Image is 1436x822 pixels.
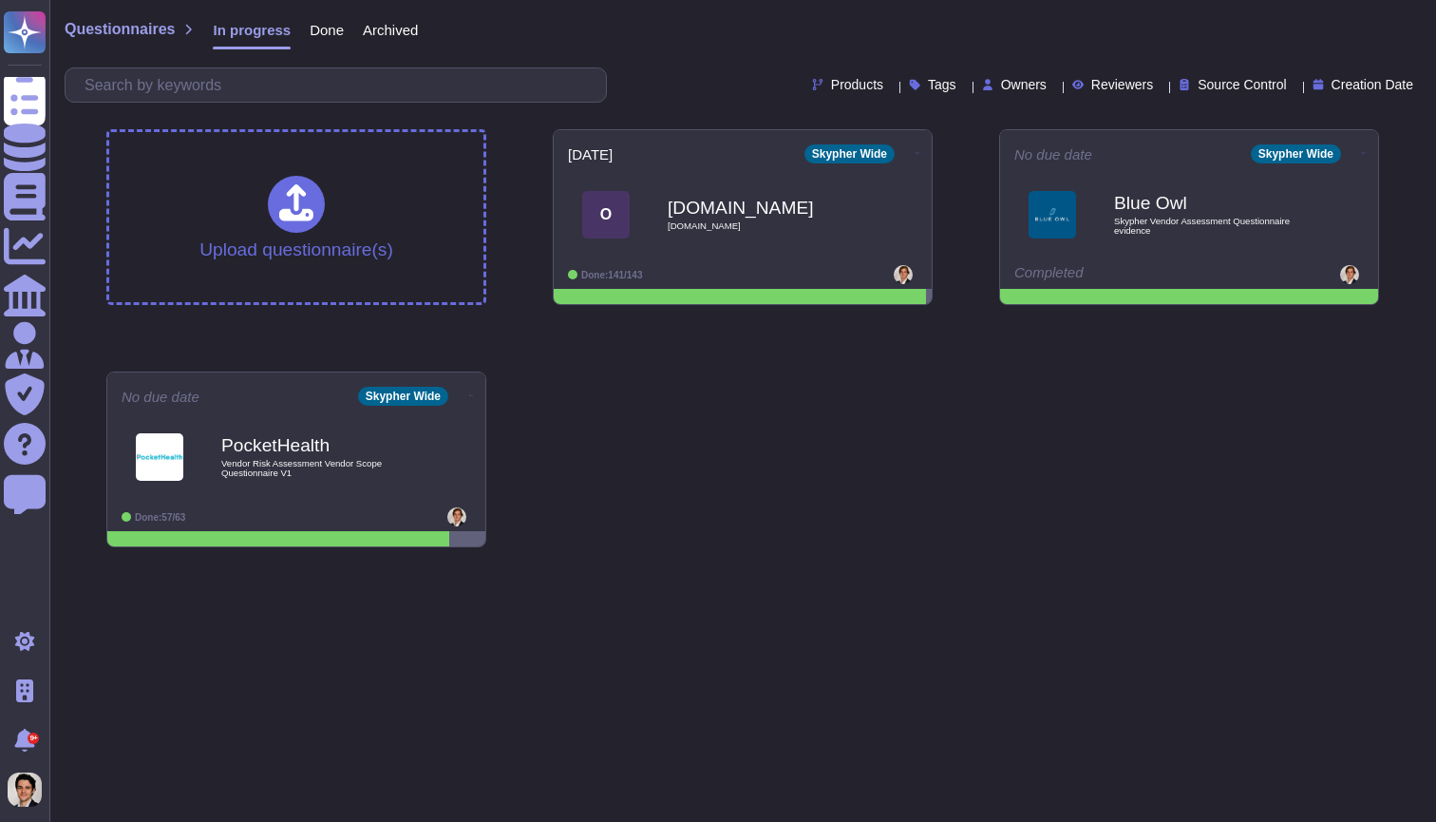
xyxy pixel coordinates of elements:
span: Done: 57/63 [135,512,185,523]
img: Logo [136,433,183,481]
div: Skypher Wide [804,144,895,163]
img: user [447,507,466,526]
span: No due date [122,390,199,404]
span: Done: 141/143 [581,270,643,280]
span: Creation Date [1332,78,1413,91]
span: Vendor Risk Assessment Vendor Scope Questionnaire V1 [221,459,411,477]
b: [DOMAIN_NAME] [668,199,858,217]
span: No due date [1014,147,1092,162]
span: In progress [213,23,291,37]
b: PocketHealth [221,436,411,454]
span: [DOMAIN_NAME] [668,221,858,231]
div: 9+ [28,733,39,744]
span: Reviewers [1091,78,1153,91]
div: Skypher Wide [1251,144,1341,163]
img: user [8,773,42,807]
span: [DATE] [568,147,613,162]
span: Questionnaires [65,22,175,37]
div: Completed [1014,265,1247,284]
input: Search by keywords [75,68,606,102]
div: O [582,191,630,239]
span: Done [310,23,344,37]
div: Upload questionnaire(s) [199,176,393,258]
span: Tags [928,78,956,91]
button: user [4,769,55,811]
img: user [1340,265,1359,284]
img: user [894,265,913,284]
img: Logo [1029,191,1076,239]
span: Products [831,78,883,91]
b: Blue Owl [1114,194,1304,212]
div: Skypher Wide [358,387,448,406]
span: Owners [1001,78,1047,91]
span: Archived [363,23,418,37]
span: Source Control [1198,78,1286,91]
span: Skypher Vendor Assessment Questionnaire evidence [1114,217,1304,235]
